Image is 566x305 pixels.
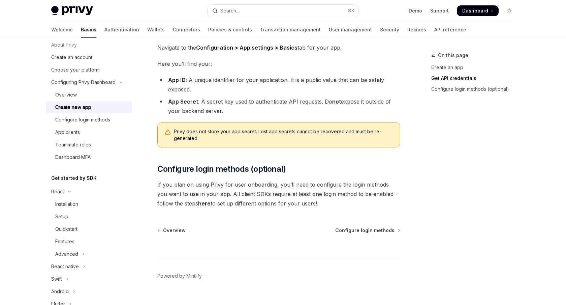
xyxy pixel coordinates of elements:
a: Connectors [173,22,200,38]
a: Create new app [46,101,132,113]
a: User management [329,22,372,38]
a: Configure login methods (optional) [431,84,520,94]
span: If you plan on using Privy for user onboarding, you’ll need to configure the login methods you wa... [157,180,400,208]
li: : A unique identifier for your application. It is a public value that can be safely exposed. [157,75,400,94]
a: App clients [46,126,132,138]
a: Get API credentials [431,73,520,84]
a: Wallets [147,22,165,38]
a: Powered by Mintlify [157,273,202,279]
a: Configuration > App settings > Basics [196,44,297,51]
a: Authentication [104,22,139,38]
a: Support [430,7,449,14]
a: Basics [81,22,96,38]
a: Quickstart [46,223,132,235]
a: Configure login methods [335,227,400,234]
a: Demo [409,7,422,14]
a: Dashboard MFA [46,151,132,163]
a: Recipes [407,22,426,38]
div: Swift [51,275,62,283]
span: Here you’ll find your: [157,59,400,68]
button: Toggle React section [46,186,132,198]
svg: Warning [164,129,171,136]
button: Toggle React native section [46,260,132,273]
span: ⌘ K [347,8,354,13]
div: Overview [55,91,77,99]
strong: App ID [168,77,186,83]
button: Open search [208,5,358,17]
div: Configure login methods [55,116,110,124]
button: Toggle dark mode [504,5,515,16]
a: Overview [158,227,186,234]
a: Overview [46,89,132,101]
div: Configuring Privy Dashboard [51,78,116,86]
button: Toggle Swift section [46,273,132,285]
a: Configure login methods [46,114,132,126]
a: Create an app [431,62,520,73]
button: Toggle Android section [46,285,132,298]
div: Choose your platform [51,66,100,74]
a: Teammate roles [46,139,132,151]
li: : A secret key used to authenticate API requests. Do expose it outside of your backend server. [157,97,400,116]
div: Advanced [55,250,78,258]
span: Privy does not store your app secret. Lost app secrets cannot be recovered and must be re-generated. [174,128,393,142]
div: Features [55,238,74,246]
div: Quickstart [55,225,77,233]
div: Dashboard MFA [55,153,91,161]
a: Transaction management [260,22,321,38]
h5: Get started by SDK [51,174,97,182]
div: Installation [55,200,78,208]
a: Create an account [46,51,132,63]
span: On this page [438,51,468,59]
a: Choose your platform [46,64,132,76]
div: React [51,188,64,196]
a: Policies & controls [208,22,252,38]
button: Toggle Configuring Privy Dashboard section [46,76,132,88]
div: Setup [55,213,68,221]
div: Android [51,287,69,296]
span: Configure login methods (optional) [157,164,286,174]
a: Dashboard [457,5,499,16]
a: Setup [46,211,132,223]
a: Installation [46,198,132,210]
div: React native [51,262,79,271]
strong: App Secret [168,98,198,105]
span: Navigate to the tab for your app. [157,43,400,52]
span: Overview [163,227,186,234]
div: App clients [55,128,80,136]
a: Welcome [51,22,73,38]
a: Security [380,22,399,38]
div: Search... [220,7,239,15]
div: Teammate roles [55,141,91,149]
img: light logo [51,6,93,16]
button: Toggle Advanced section [46,248,132,260]
a: Features [46,235,132,248]
div: Create an account [51,53,92,61]
span: Dashboard [462,7,488,14]
a: API reference [434,22,466,38]
div: Create new app [55,103,91,111]
strong: not [332,98,341,105]
span: Configure login methods [335,227,395,234]
a: here [198,200,211,207]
